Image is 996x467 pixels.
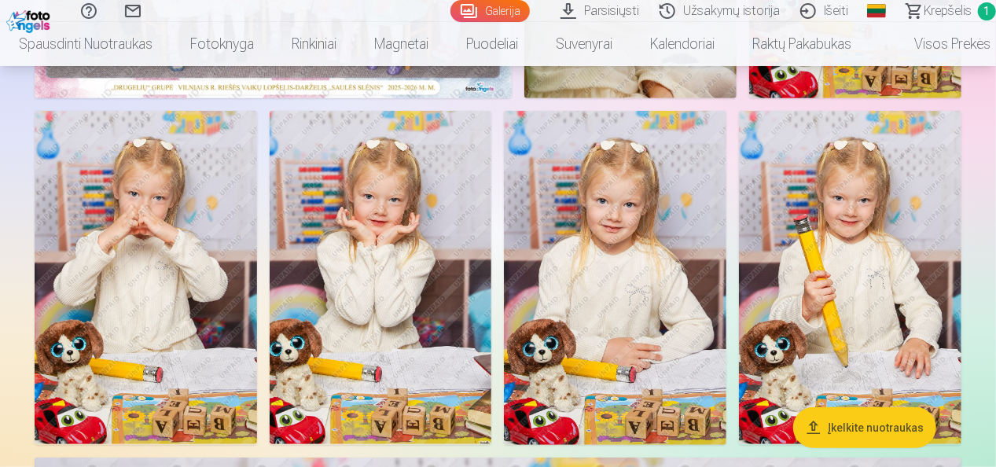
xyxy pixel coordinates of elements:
a: Suvenyrai [537,22,631,66]
button: Įkelkite nuotraukas [793,407,936,448]
a: Puodeliai [447,22,537,66]
a: Rinkiniai [273,22,355,66]
img: /fa2 [6,6,54,33]
a: Raktų pakabukas [733,22,870,66]
span: 1 [978,2,996,20]
a: Kalendoriai [631,22,733,66]
a: Magnetai [355,22,447,66]
span: Krepšelis [924,2,972,20]
a: Fotoknyga [171,22,273,66]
